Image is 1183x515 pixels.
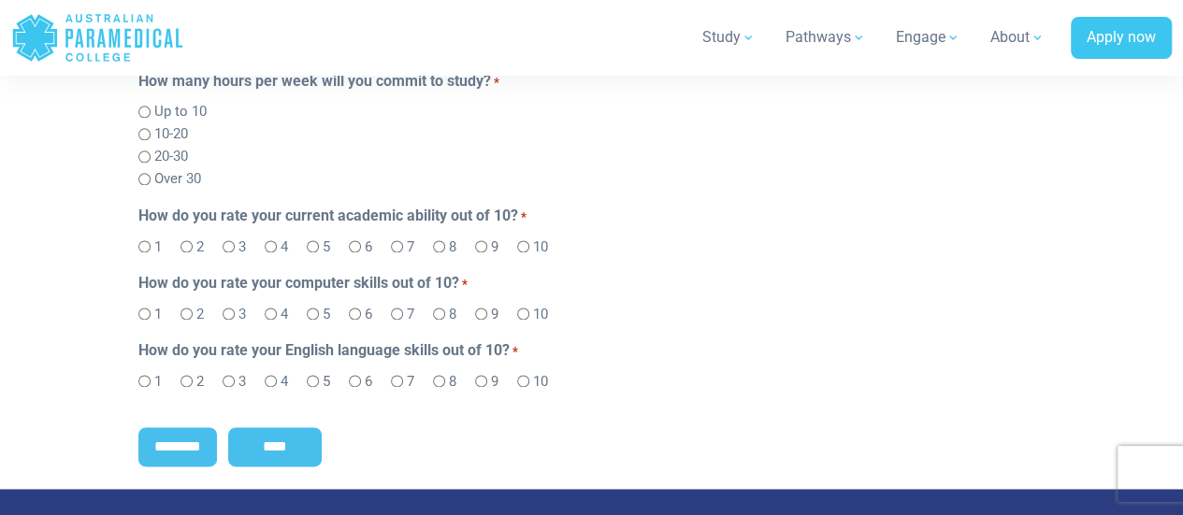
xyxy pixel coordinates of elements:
legend: How many hours per week will you commit to study? [138,70,1046,93]
label: 6 [365,236,372,258]
label: Over 30 [154,168,201,190]
a: Australian Paramedical College [11,7,184,68]
label: 6 [365,304,372,325]
label: 6 [365,371,372,393]
legend: How do you rate your current academic ability out of 10? [138,205,1046,227]
label: 10 [533,236,548,258]
a: Pathways [774,11,877,64]
label: 7 [407,236,414,258]
label: 2 [196,371,204,393]
label: 5 [323,304,330,325]
a: Study [691,11,767,64]
label: 9 [491,371,498,393]
label: 10 [533,304,548,325]
label: 1 [154,304,162,325]
label: 3 [238,304,246,325]
label: 8 [449,236,456,258]
label: 8 [449,371,456,393]
label: 20-30 [154,146,188,167]
label: 9 [491,304,498,325]
label: 5 [323,371,330,393]
label: 7 [407,304,414,325]
label: 8 [449,304,456,325]
label: 9 [491,236,498,258]
label: 1 [154,371,162,393]
label: 4 [281,236,288,258]
legend: How do you rate your computer skills out of 10? [138,272,1046,294]
label: 4 [281,304,288,325]
label: 5 [323,236,330,258]
label: 2 [196,304,204,325]
label: 2 [196,236,204,258]
label: 1 [154,236,162,258]
label: 4 [281,371,288,393]
label: 3 [238,371,246,393]
a: About [979,11,1056,64]
legend: How do you rate your English language skills out of 10? [138,339,1046,362]
a: Apply now [1071,17,1172,60]
label: 10-20 [154,123,188,145]
label: Up to 10 [154,101,207,122]
label: 10 [533,371,548,393]
a: Engage [885,11,972,64]
label: 7 [407,371,414,393]
label: 3 [238,236,246,258]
